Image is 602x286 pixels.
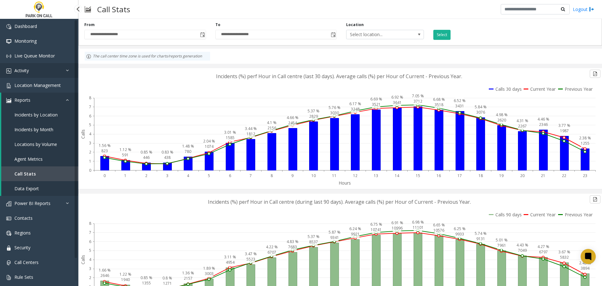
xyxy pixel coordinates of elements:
text: 2646 [100,273,109,278]
text: Incidents (%) perf Hour in Call centre (during last 90 days). Average calls (%) per Hour of Curre... [208,198,471,205]
text: 7961 [497,243,506,248]
text: 2 [89,149,91,155]
text: 5 [89,122,91,127]
text: 18 [478,173,483,178]
text: 4 [89,131,92,137]
text: 7 [250,173,252,178]
text: 4.66 % [287,115,298,120]
img: 'icon' [6,260,11,265]
img: 'icon' [6,246,11,251]
span: Locations by Volume [14,141,57,147]
text: Hours [339,180,351,186]
text: Incidents (%) perf Hour in Call centre (last 30 days). Average calls (%) per Hour of Current - Pr... [216,73,462,80]
span: Call Centers [14,259,39,265]
text: 11 [332,173,336,178]
text: 5832 [560,255,569,260]
text: 1 [124,173,126,178]
text: 5.76 % [329,105,341,110]
text: 446 [143,155,150,160]
text: 6.17 % [349,101,361,106]
span: Activity [14,67,29,73]
text: 11101 [413,225,424,230]
text: 8537 [309,239,318,245]
text: 10741 [371,227,382,232]
button: Export to pdf [590,195,600,203]
text: 2267 [518,123,527,129]
text: 3.77 % [558,123,570,128]
text: 1987 [560,128,569,133]
span: Toggle popup [330,30,336,39]
text: 3521 [372,102,381,107]
text: 591 [122,152,129,158]
a: Logout [573,6,594,13]
span: Toggle popup [199,30,206,39]
span: Live Queue Monitor [14,53,55,59]
text: 1.48 % [182,143,194,149]
text: 2.04 % [203,138,215,144]
a: Incidents by Month [1,122,78,137]
div: The call center time zone is used for charts/reports generation [85,52,210,61]
text: 8 [271,173,273,178]
text: 9921 [351,231,360,237]
img: 'icon' [6,98,11,103]
text: 3.67 % [558,249,570,255]
text: 22 [562,173,566,178]
span: Monitoring [14,38,37,44]
text: 3030 [330,110,339,116]
text: 1.89 % [203,266,215,271]
text: 6.68 % [433,97,445,102]
text: 6.91 % [391,220,403,225]
text: 780 [185,149,191,154]
text: 6.92 % [391,94,403,100]
text: 2156 [267,125,276,131]
text: 14 [395,173,399,178]
a: Call Stats [1,166,78,181]
span: Reports [14,97,30,103]
text: 8 [89,221,91,226]
text: 3 [166,173,168,178]
text: 16 [436,173,441,178]
img: infoIcon.svg [86,54,91,59]
img: 'icon' [6,275,11,280]
span: Data Export [14,186,39,192]
a: Incidents by Location [1,107,78,122]
text: 3641 [393,100,402,105]
text: 4.27 % [537,244,549,249]
h3: Call Stats [94,2,133,17]
span: Incidents by Month [14,127,53,132]
img: 'icon' [6,68,11,73]
text: 9 [291,173,293,178]
text: 1 [89,159,91,164]
text: 15 [416,173,420,178]
label: From [84,22,95,28]
text: 2346 [539,122,548,127]
text: 1812 [246,131,255,137]
text: 6707 [267,250,276,255]
text: 0.85 % [140,275,152,280]
text: 5 [208,173,210,178]
a: Data Export [1,181,78,196]
label: To [215,22,220,28]
text: 6.98 % [412,219,424,225]
text: 5.84 % [475,104,487,110]
text: 12 [353,173,357,178]
text: 1355 [142,280,151,286]
text: 0.83 % [161,149,173,155]
text: 3076 [476,110,485,115]
text: 0 [89,168,91,173]
text: 6797 [539,249,548,255]
text: 4 [89,257,92,262]
text: 823 [101,148,108,154]
text: 3 [89,140,91,146]
img: logout [589,6,594,13]
span: Power BI Reports [14,200,50,206]
text: 1.12 % [119,147,131,152]
text: 17 [457,173,462,178]
text: 3.44 % [245,126,257,131]
text: 6 [89,113,91,119]
text: 3.01 % [224,130,236,135]
span: Rule Sets [14,274,33,280]
text: 23 [583,173,587,178]
text: 4.43 % [516,242,528,248]
text: 438 [164,155,171,160]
